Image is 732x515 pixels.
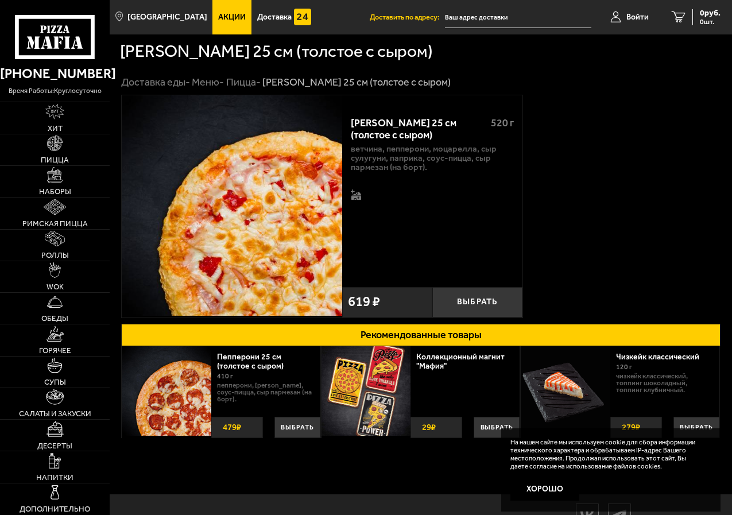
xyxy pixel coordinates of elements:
span: 120 г [616,363,632,371]
span: Роллы [41,251,69,259]
p: Чизкейк классический, топпинг шоколадный, топпинг клубничный. [616,373,711,393]
span: Доставка [257,13,292,21]
strong: 479 ₽ [220,417,244,437]
span: Доставить по адресу: [370,14,445,21]
span: WOK [47,283,64,291]
div: [PERSON_NAME] 25 см (толстое с сыром) [351,117,481,142]
h1: [PERSON_NAME] 25 см (толстое с сыром) [120,43,433,60]
button: Выбрать [673,417,719,438]
span: Обеды [41,315,68,322]
strong: 29 ₽ [419,417,439,437]
button: Выбрать [474,417,520,438]
p: На нашем сайте мы используем cookie для сбора информации технического характера и обрабатываем IP... [510,439,704,470]
span: Горячее [39,347,71,354]
span: 0 руб. [700,9,721,17]
img: Прошутто Формаджио 25 см (толстое с сыром) [122,95,342,316]
span: 520 г [491,117,514,129]
span: Напитки [36,474,73,481]
a: Пицца- [226,76,261,88]
a: Коллекционный магнит "Мафия" [416,352,505,371]
span: [GEOGRAPHIC_DATA] [127,13,207,21]
a: Доставка еды- [121,76,190,88]
span: Дополнительно [20,505,90,513]
span: Супы [44,378,66,386]
a: Меню- [192,76,224,88]
span: Хит [48,125,63,132]
span: Войти [626,13,649,21]
span: Десерты [37,442,72,450]
p: пепперони, [PERSON_NAME], соус-пицца, сыр пармезан (на борт). [217,382,312,402]
span: Акции [218,13,246,21]
span: Салаты и закуски [19,410,91,417]
button: Хорошо [510,478,579,501]
button: Выбрать [274,417,320,438]
strong: 279 ₽ [619,417,643,437]
span: Пицца [41,156,69,164]
p: ветчина, пепперони, моцарелла, сыр сулугуни, паприка, соус-пицца, сыр пармезан (на борт). [351,145,514,172]
span: 410 г [217,372,233,380]
img: 15daf4d41897b9f0e9f617042186c801.svg [294,9,311,26]
span: 619 ₽ [348,295,380,309]
a: Прошутто Формаджио 25 см (толстое с сыром) [122,95,342,317]
button: Выбрать [432,287,522,317]
input: Ваш адрес доставки [445,7,591,28]
a: Чизкейк классический [616,352,711,362]
button: Рекомендованные товары [121,324,721,347]
div: [PERSON_NAME] 25 см (толстое с сыром) [262,76,451,89]
span: 0 шт. [700,18,721,25]
span: Наборы [39,188,71,195]
a: Пепперони 25 см (толстое с сыром) [217,352,295,371]
span: Римская пицца [22,220,88,227]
